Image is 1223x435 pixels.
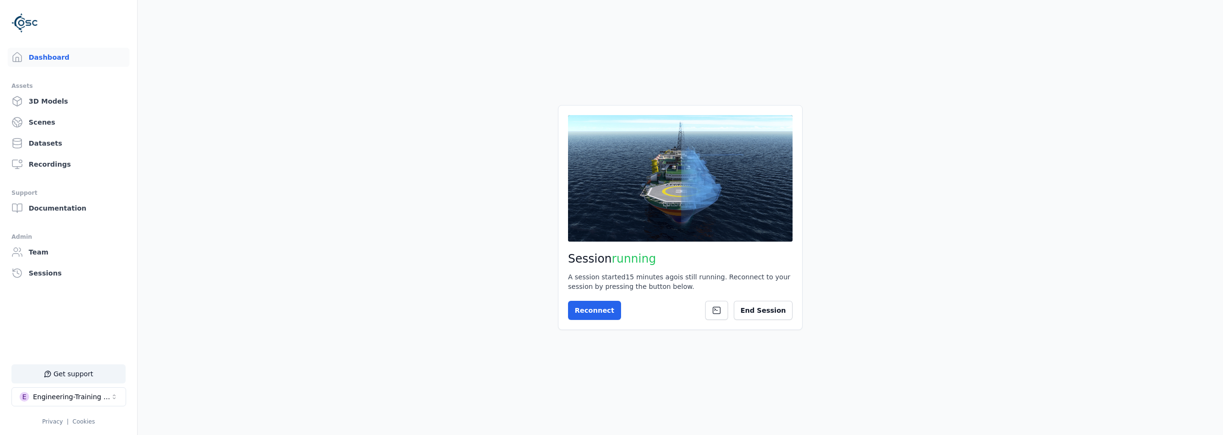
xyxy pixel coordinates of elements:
a: Sessions [8,264,129,283]
h2: Session [568,251,793,266]
button: Select a workspace [11,387,126,406]
div: Assets [11,80,126,92]
a: Scenes [8,113,129,132]
a: Dashboard [8,48,129,67]
div: Support [11,187,126,199]
button: End Session [734,301,793,320]
span: running [612,252,656,265]
div: Admin [11,231,126,243]
a: Cookies [73,418,95,425]
a: Privacy [42,418,63,425]
a: Recordings [8,155,129,174]
div: Engineering-Training (SSO Staging) [33,392,110,402]
img: Logo [11,10,38,36]
button: Get support [11,364,126,383]
a: Datasets [8,134,129,153]
a: 3D Models [8,92,129,111]
a: Team [8,243,129,262]
span: | [67,418,69,425]
div: A session started 15 minutes ago is still running. Reconnect to your session by pressing the butt... [568,272,793,291]
a: Documentation [8,199,129,218]
div: E [20,392,29,402]
button: Reconnect [568,301,621,320]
